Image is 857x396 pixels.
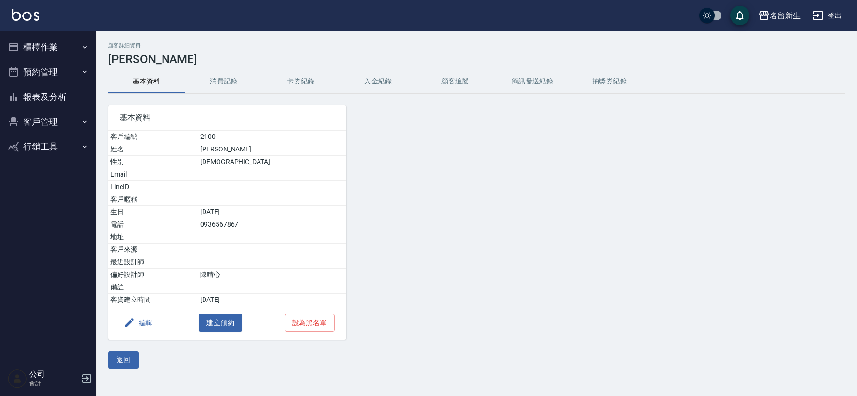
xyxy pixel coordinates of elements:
[108,206,198,218] td: 生日
[4,134,93,159] button: 行銷工具
[198,143,346,156] td: [PERSON_NAME]
[108,256,198,269] td: 最近設計師
[770,10,801,22] div: 名留新生
[108,294,198,306] td: 客資建立時間
[285,314,335,332] button: 設為黑名單
[108,351,139,369] button: 返回
[4,35,93,60] button: 櫃檯作業
[29,369,79,379] h5: 公司
[730,6,749,25] button: save
[198,269,346,281] td: 陳晴心
[4,109,93,135] button: 客戶管理
[108,244,198,256] td: 客戶來源
[4,60,93,85] button: 預約管理
[108,281,198,294] td: 備註
[198,206,346,218] td: [DATE]
[198,294,346,306] td: [DATE]
[754,6,804,26] button: 名留新生
[198,218,346,231] td: 0936567867
[340,70,417,93] button: 入金紀錄
[108,143,198,156] td: 姓名
[120,314,157,332] button: 編輯
[199,314,242,332] button: 建立預約
[108,231,198,244] td: 地址
[494,70,571,93] button: 簡訊發送紀錄
[108,218,198,231] td: 電話
[262,70,340,93] button: 卡券紀錄
[198,131,346,143] td: 2100
[108,70,185,93] button: 基本資料
[120,113,335,123] span: 基本資料
[108,53,845,66] h3: [PERSON_NAME]
[108,42,845,49] h2: 顧客詳細資料
[29,379,79,388] p: 會計
[108,156,198,168] td: 性別
[12,9,39,21] img: Logo
[571,70,648,93] button: 抽獎券紀錄
[108,269,198,281] td: 偏好設計師
[417,70,494,93] button: 顧客追蹤
[4,84,93,109] button: 報表及分析
[108,168,198,181] td: Email
[198,156,346,168] td: [DEMOGRAPHIC_DATA]
[808,7,845,25] button: 登出
[8,369,27,388] img: Person
[108,131,198,143] td: 客戶編號
[108,193,198,206] td: 客戶暱稱
[185,70,262,93] button: 消費記錄
[108,181,198,193] td: LineID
